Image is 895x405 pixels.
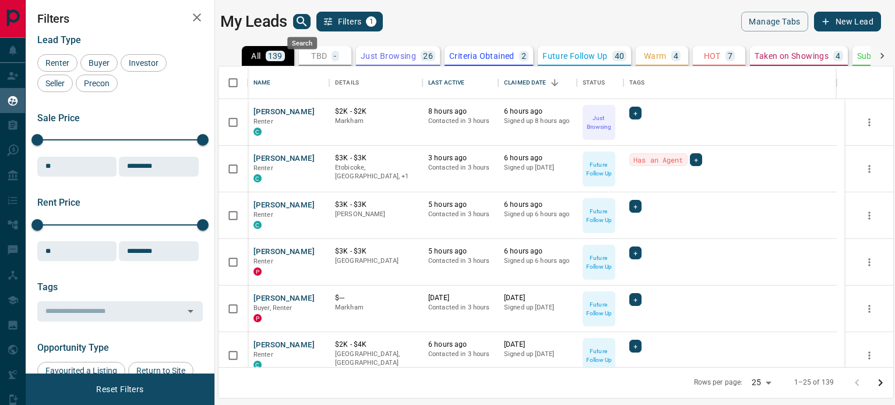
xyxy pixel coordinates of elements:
[449,52,515,60] p: Criteria Obtained
[504,117,571,126] p: Signed up 8 hours ago
[428,200,492,210] p: 5 hours ago
[704,52,721,60] p: HOT
[629,293,642,306] div: +
[220,12,287,31] h1: My Leads
[633,107,637,119] span: +
[428,107,492,117] p: 8 hours ago
[547,75,563,91] button: Sort
[861,114,878,131] button: more
[584,347,614,364] p: Future Follow Up
[253,118,273,125] span: Renter
[504,340,571,350] p: [DATE]
[644,52,667,60] p: Warm
[584,253,614,271] p: Future Follow Up
[335,340,417,350] p: $2K - $4K
[633,154,683,165] span: Has an Agent
[633,340,637,352] span: +
[37,197,80,208] span: Rent Price
[335,350,417,368] p: [GEOGRAPHIC_DATA], [GEOGRAPHIC_DATA]
[747,374,775,391] div: 25
[694,378,743,388] p: Rows per page:
[504,350,571,359] p: Signed up [DATE]
[182,303,199,319] button: Open
[428,340,492,350] p: 6 hours ago
[253,107,315,118] button: [PERSON_NAME]
[253,211,273,219] span: Renter
[253,174,262,182] div: condos.ca
[41,366,121,375] span: Favourited a Listing
[335,66,359,99] div: Details
[794,378,834,388] p: 1–25 of 139
[633,200,637,212] span: +
[428,66,464,99] div: Last Active
[861,253,878,271] button: more
[37,34,81,45] span: Lead Type
[694,154,698,165] span: +
[498,66,577,99] div: Claimed Date
[629,340,642,353] div: +
[253,66,271,99] div: Name
[287,37,317,50] div: Search
[504,210,571,219] p: Signed up 6 hours ago
[251,52,260,60] p: All
[584,300,614,318] p: Future Follow Up
[422,66,498,99] div: Last Active
[504,303,571,312] p: Signed up [DATE]
[41,79,69,88] span: Seller
[253,351,273,358] span: Renter
[504,66,547,99] div: Claimed Date
[428,303,492,312] p: Contacted in 3 hours
[253,128,262,136] div: condos.ca
[37,12,203,26] h2: Filters
[428,117,492,126] p: Contacted in 3 hours
[253,304,293,312] span: Buyer, Renter
[335,163,417,181] p: Toronto
[728,52,732,60] p: 7
[861,347,878,364] button: more
[615,52,625,60] p: 40
[504,246,571,256] p: 6 hours ago
[367,17,375,26] span: 1
[248,66,329,99] div: Name
[293,14,311,29] button: search button
[37,112,80,124] span: Sale Price
[316,12,383,31] button: Filters1
[121,54,167,72] div: Investor
[428,256,492,266] p: Contacted in 3 hours
[335,303,417,312] p: Markham
[89,379,151,399] button: Reset Filters
[253,221,262,229] div: condos.ca
[80,79,114,88] span: Precon
[504,107,571,117] p: 6 hours ago
[633,294,637,305] span: +
[335,153,417,163] p: $3K - $3K
[253,340,315,351] button: [PERSON_NAME]
[253,293,315,304] button: [PERSON_NAME]
[125,58,163,68] span: Investor
[37,342,109,353] span: Opportunity Type
[633,247,637,259] span: +
[542,52,607,60] p: Future Follow Up
[37,54,77,72] div: Renter
[253,200,315,211] button: [PERSON_NAME]
[504,153,571,163] p: 6 hours ago
[76,75,118,92] div: Precon
[335,117,417,126] p: Markham
[37,281,58,293] span: Tags
[253,246,315,258] button: [PERSON_NAME]
[80,54,118,72] div: Buyer
[428,293,492,303] p: [DATE]
[504,163,571,172] p: Signed up [DATE]
[629,200,642,213] div: +
[253,258,273,265] span: Renter
[335,293,417,303] p: $---
[335,200,417,210] p: $3K - $3K
[37,362,125,379] div: Favourited a Listing
[869,371,892,395] button: Go to next page
[428,246,492,256] p: 5 hours ago
[522,52,526,60] p: 2
[335,107,417,117] p: $2K - $2K
[335,210,417,219] p: [PERSON_NAME]
[329,66,422,99] div: Details
[253,267,262,276] div: property.ca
